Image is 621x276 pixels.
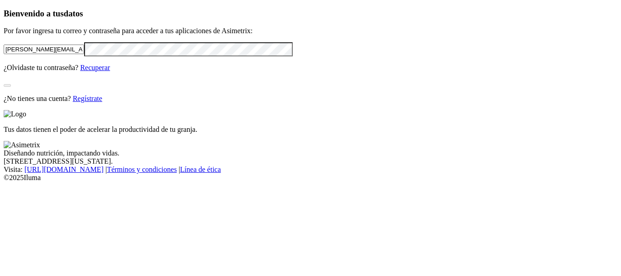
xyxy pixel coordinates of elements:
[25,166,104,173] a: [URL][DOMAIN_NAME]
[4,27,617,35] p: Por favor ingresa tu correo y contraseña para acceder a tus aplicaciones de Asimetrix:
[180,166,221,173] a: Línea de ética
[4,125,617,134] p: Tus datos tienen el poder de acelerar la productividad de tu granja.
[4,157,617,166] div: [STREET_ADDRESS][US_STATE].
[4,64,617,72] p: ¿Olvidaste tu contraseña?
[4,166,617,174] div: Visita : | |
[73,95,102,102] a: Regístrate
[64,9,83,18] span: datos
[4,149,617,157] div: Diseñando nutrición, impactando vidas.
[4,110,26,118] img: Logo
[80,64,110,71] a: Recuperar
[107,166,177,173] a: Términos y condiciones
[4,95,617,103] p: ¿No tienes una cuenta?
[4,141,40,149] img: Asimetrix
[4,45,84,54] input: Tu correo
[4,174,617,182] div: © 2025 Iluma
[4,9,617,19] h3: Bienvenido a tus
